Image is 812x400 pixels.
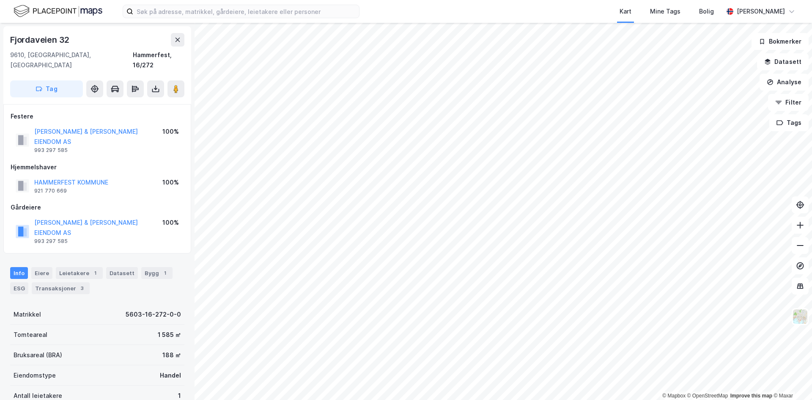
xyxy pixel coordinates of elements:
div: Kart [620,6,631,17]
div: Mine Tags [650,6,680,17]
div: Tomteareal [14,330,47,340]
div: ESG [10,282,28,294]
div: Festere [11,111,184,121]
div: Leietakere [56,267,103,279]
img: Z [792,309,808,325]
div: [PERSON_NAME] [737,6,785,17]
div: Info [10,267,28,279]
div: 5603-16-272-0-0 [126,309,181,320]
div: Eiendomstype [14,370,56,381]
input: Søk på adresse, matrikkel, gårdeiere, leietakere eller personer [133,5,359,18]
div: 100% [162,218,179,228]
div: 1 585 ㎡ [158,330,181,340]
div: 100% [162,177,179,188]
div: Hammerfest, 16/272 [133,50,184,70]
iframe: Chat Widget [770,359,812,400]
a: Improve this map [730,393,772,399]
div: Handel [160,370,181,381]
div: Bolig [699,6,714,17]
div: Hjemmelshaver [11,162,184,172]
img: logo.f888ab2527a4732fd821a326f86c7f29.svg [14,4,102,19]
div: Bygg [141,267,173,279]
div: 9610, [GEOGRAPHIC_DATA], [GEOGRAPHIC_DATA] [10,50,133,70]
button: Tags [769,114,809,131]
div: 3 [78,284,86,292]
a: OpenStreetMap [687,393,728,399]
div: Kontrollprogram for chat [770,359,812,400]
div: Transaksjoner [32,282,90,294]
button: Analyse [760,74,809,91]
div: Fjordaveien 32 [10,33,71,47]
div: Matrikkel [14,309,41,320]
div: Datasett [106,267,138,279]
button: Datasett [757,53,809,70]
a: Mapbox [662,393,686,399]
button: Filter [768,94,809,111]
div: 188 ㎡ [162,350,181,360]
div: Gårdeiere [11,202,184,212]
div: 921 770 669 [34,188,67,194]
div: 1 [91,269,99,277]
button: Bokmerker [752,33,809,50]
div: Eiere [31,267,52,279]
div: 1 [161,269,169,277]
button: Tag [10,80,83,97]
div: Bruksareal (BRA) [14,350,62,360]
div: 100% [162,127,179,137]
div: 993 297 585 [34,238,68,245]
div: 993 297 585 [34,147,68,154]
